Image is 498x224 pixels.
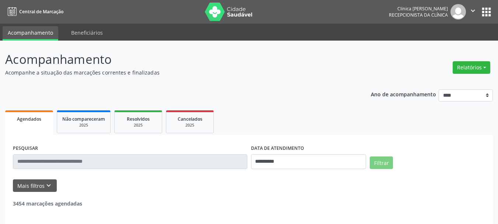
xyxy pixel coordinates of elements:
button: Mais filtroskeyboard_arrow_down [13,179,57,192]
button: Filtrar [370,156,393,169]
span: Não compareceram [62,116,105,122]
button: apps [480,6,493,18]
span: Resolvidos [127,116,150,122]
p: Ano de acompanhamento [371,89,436,99]
p: Acompanhe a situação das marcações correntes e finalizadas [5,69,346,76]
div: 2025 [120,123,157,128]
p: Acompanhamento [5,50,346,69]
button:  [466,4,480,20]
div: 2025 [171,123,208,128]
label: DATA DE ATENDIMENTO [251,143,304,154]
span: Agendados [17,116,41,122]
span: Central de Marcação [19,8,63,15]
a: Central de Marcação [5,6,63,18]
span: Recepcionista da clínica [389,12,448,18]
img: img [450,4,466,20]
label: PESQUISAR [13,143,38,154]
div: Clinica [PERSON_NAME] [389,6,448,12]
div: 2025 [62,123,105,128]
i: keyboard_arrow_down [45,182,53,190]
a: Beneficiários [66,26,108,39]
a: Acompanhamento [3,26,58,41]
i:  [469,7,477,15]
strong: 3454 marcações agendadas [13,200,82,207]
button: Relatórios [453,61,490,74]
span: Cancelados [178,116,202,122]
